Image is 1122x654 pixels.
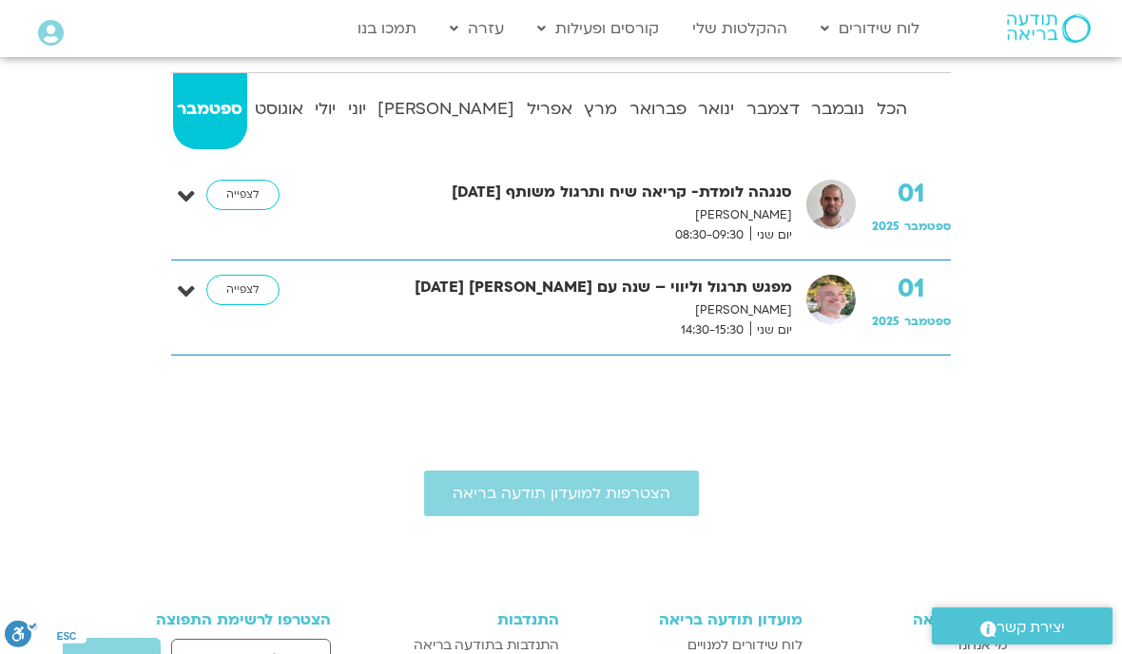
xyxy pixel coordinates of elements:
strong: נובמבר [807,95,869,124]
a: אפריל [523,73,577,149]
a: יצירת קשר [932,607,1112,644]
a: דצמבר [743,73,804,149]
h3: הצטרפו לרשימת התפוצה [115,611,331,628]
strong: הכל [873,95,912,124]
span: ספטמבר [904,219,951,234]
span: 14:30-15:30 [674,320,750,340]
a: ספטמבר [173,73,247,149]
img: תודעה בריאה [1007,14,1091,43]
a: [PERSON_NAME] [374,73,519,149]
span: הצטרפות למועדון תודעה בריאה [453,485,670,502]
h3: התנדבות [383,611,559,628]
a: ינואר [694,73,739,149]
a: תמכו בנו [348,10,426,47]
a: לצפייה [206,275,280,305]
strong: פברואר [626,95,691,124]
span: 2025 [872,314,900,329]
a: יולי [311,73,340,149]
strong: יוני [344,95,371,124]
strong: אפריל [523,95,577,124]
strong: סנגהה לומדת- קריאה שיח ותרגול משותף [DATE] [321,180,792,205]
strong: דצמבר [743,95,804,124]
span: 08:30-09:30 [668,225,750,245]
a: הצטרפות למועדון תודעה בריאה [424,471,699,516]
span: 2025 [872,219,900,234]
a: לצפייה [206,180,280,210]
a: עזרה [440,10,513,47]
strong: אוגוסט [251,95,308,124]
h3: תודעה בריאה [822,611,1008,628]
p: [PERSON_NAME] [321,300,792,320]
strong: 01 [872,180,951,208]
strong: ספטמבר [173,95,247,124]
span: ספטמבר [904,314,951,329]
strong: [PERSON_NAME] [374,95,519,124]
a: לוח שידורים [811,10,929,47]
strong: מפגש תרגול וליווי – שנה עם [PERSON_NAME] [DATE] [321,275,792,300]
strong: ינואר [694,95,739,124]
a: פברואר [626,73,691,149]
span: יום שני [750,320,792,340]
p: [PERSON_NAME] [321,205,792,225]
a: קורסים ופעילות [528,10,668,47]
h3: מועדון תודעה בריאה [578,611,802,628]
a: ההקלטות שלי [683,10,797,47]
strong: מרץ [580,95,622,124]
strong: יולי [311,95,340,124]
span: יצירת קשר [996,615,1065,641]
a: מרץ [580,73,622,149]
a: יוני [344,73,371,149]
strong: 01 [872,275,951,303]
a: הכל [873,73,912,149]
a: אוגוסט [251,73,308,149]
a: נובמבר [807,73,869,149]
span: יום שני [750,225,792,245]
